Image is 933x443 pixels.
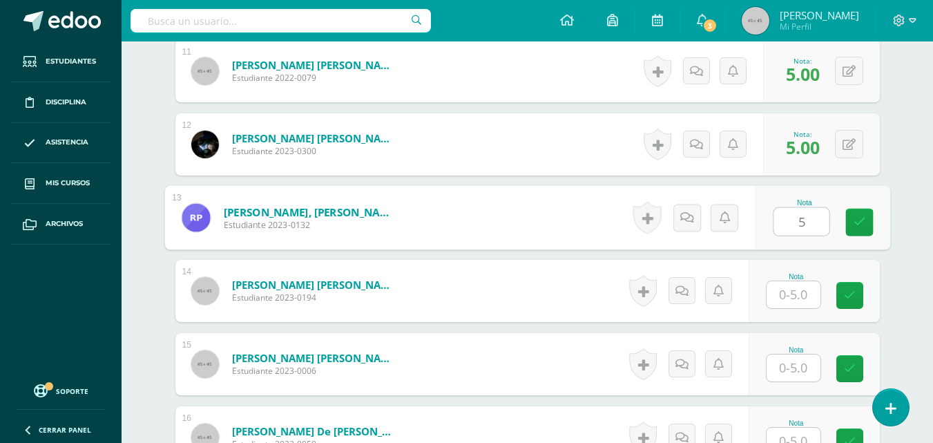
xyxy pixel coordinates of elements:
div: Nota: [786,56,820,66]
span: [PERSON_NAME] [780,8,859,22]
a: [PERSON_NAME], [PERSON_NAME] [223,205,394,219]
span: Estudiante 2023-0194 [232,292,398,303]
input: Busca un usuario... [131,9,431,32]
a: Asistencia [11,123,110,164]
span: Cerrar panel [39,425,91,435]
a: Disciplina [11,82,110,123]
a: Mis cursos [11,163,110,204]
span: Soporte [56,386,88,396]
span: Mi Perfil [780,21,859,32]
img: 45x45 [742,7,769,35]
a: Soporte [17,381,105,399]
div: Nota: [786,129,820,139]
input: 0-5.0 [767,281,820,308]
span: Estudiante 2023-0300 [232,145,398,157]
span: Estudiante 2023-0006 [232,365,398,377]
a: [PERSON_NAME] [PERSON_NAME] [232,351,398,365]
div: Nota [766,420,827,427]
a: [PERSON_NAME] [PERSON_NAME] [232,278,398,292]
div: Nota [773,199,836,207]
span: 5.00 [786,62,820,86]
span: Archivos [46,218,83,229]
span: 3 [702,18,718,33]
span: Estudiantes [46,56,96,67]
a: Archivos [11,204,110,245]
div: Nota [766,346,827,354]
a: Estudiantes [11,41,110,82]
span: 5.00 [786,135,820,159]
a: [PERSON_NAME] [PERSON_NAME] [232,131,398,145]
img: 45x45 [191,350,219,378]
div: Nota [766,273,827,281]
span: Asistencia [46,137,88,148]
img: fd7ce1b6f83d0728603be3ddfd3e1d11.png [182,203,210,232]
img: 45x45 [191,57,219,85]
input: 0-5.0 [773,208,829,236]
img: 45x45 [191,277,219,305]
img: 98e2c004d1c254c9c674b905696a2176.png [191,131,219,158]
span: Estudiante 2023-0132 [223,219,394,232]
a: [PERSON_NAME] [PERSON_NAME] [232,58,398,72]
span: Disciplina [46,97,86,108]
a: [PERSON_NAME] de [PERSON_NAME] [232,424,398,438]
input: 0-5.0 [767,355,820,381]
span: Mis cursos [46,178,90,189]
span: Estudiante 2022-0079 [232,72,398,84]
